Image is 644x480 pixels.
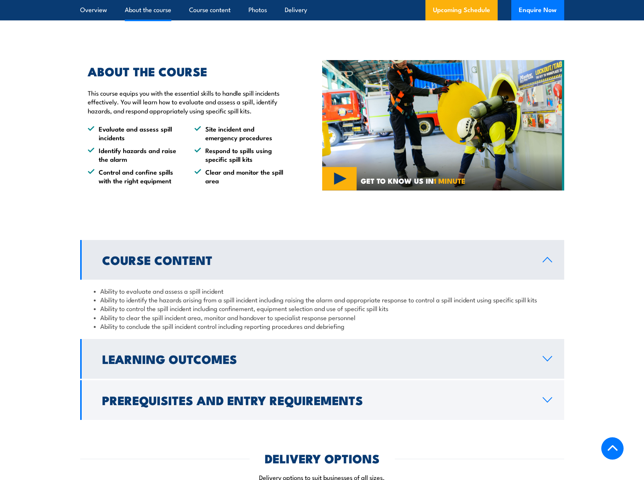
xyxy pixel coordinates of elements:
[102,254,531,265] h2: Course Content
[194,146,287,164] li: Respond to spills using specific spill kits
[94,313,551,322] li: Ability to clear the spill incident area, monitor and handover to specialist response personnel
[80,380,564,420] a: Prerequisites and Entry Requirements
[80,339,564,379] a: Learning Outcomes
[361,177,466,184] span: GET TO KNOW US IN
[88,66,287,76] h2: ABOUT THE COURSE
[434,175,466,186] strong: 1 MINUTE
[94,322,551,330] li: Ability to conclude the spill incident control including reporting procedures and debriefing
[88,124,181,142] li: Evaluate and assess spill incidents
[322,60,564,191] img: Confined Space Training Courses
[102,395,531,405] h2: Prerequisites and Entry Requirements
[80,240,564,280] a: Course Content
[265,453,380,463] h2: DELIVERY OPTIONS
[94,304,551,313] li: Ability to control the spill incident including confinement, equipment selection and use of speci...
[194,124,287,142] li: Site incident and emergency procedures
[194,167,287,185] li: Clear and monitor the spill area
[94,286,551,295] li: Ability to evaluate and assess a spill incident
[88,88,287,115] p: This course equips you with the essential skills to handle spill incidents effectively. You will ...
[94,295,551,304] li: Ability to identify the hazards arising from a spill incident including raising the alarm and app...
[88,167,181,185] li: Control and confine spills with the right equipment
[88,146,181,164] li: Identify hazards and raise the alarm
[102,353,531,364] h2: Learning Outcomes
